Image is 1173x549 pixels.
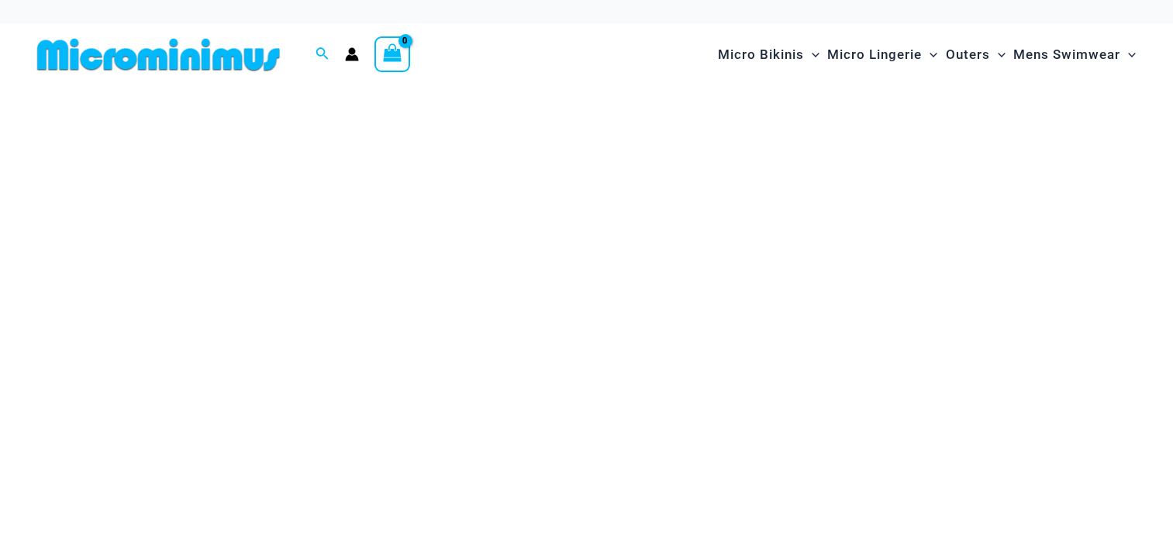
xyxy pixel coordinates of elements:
[1120,35,1136,74] span: Menu Toggle
[374,36,410,72] a: View Shopping Cart, empty
[990,35,1006,74] span: Menu Toggle
[1009,31,1140,78] a: Mens SwimwearMenu ToggleMenu Toggle
[922,35,937,74] span: Menu Toggle
[823,31,941,78] a: Micro LingerieMenu ToggleMenu Toggle
[946,35,990,74] span: Outers
[714,31,823,78] a: Micro BikinisMenu ToggleMenu Toggle
[31,37,286,72] img: MM SHOP LOGO FLAT
[345,47,359,61] a: Account icon link
[942,31,1009,78] a: OutersMenu ToggleMenu Toggle
[1013,35,1120,74] span: Mens Swimwear
[316,45,329,64] a: Search icon link
[804,35,819,74] span: Menu Toggle
[712,29,1142,81] nav: Site Navigation
[718,35,804,74] span: Micro Bikinis
[827,35,922,74] span: Micro Lingerie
